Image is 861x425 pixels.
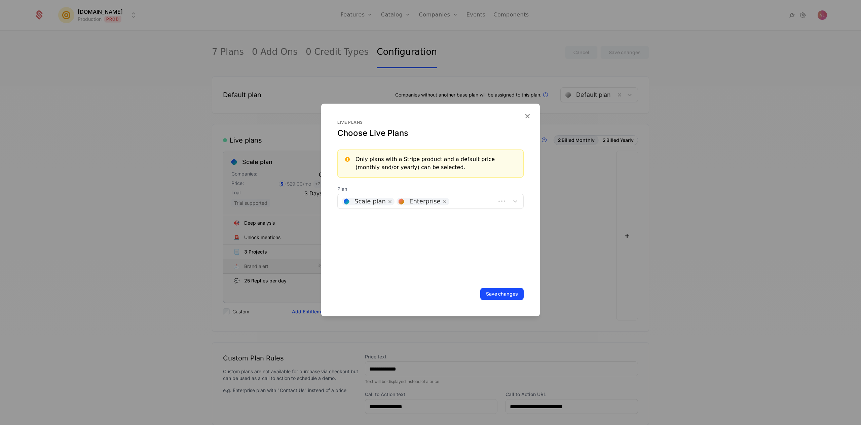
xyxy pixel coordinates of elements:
[355,155,518,171] div: Only plans with a Stripe product and a default price (monthly and/or yearly) can be selected.
[386,198,395,205] div: Remove [object Object]
[337,186,524,192] span: Plan
[354,198,386,204] div: Scale plan
[480,288,524,300] button: Save changes
[441,198,449,205] div: Remove [object Object]
[337,128,524,139] div: Choose Live Plans
[409,198,441,204] div: Enterprise
[337,120,524,125] div: Live plans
